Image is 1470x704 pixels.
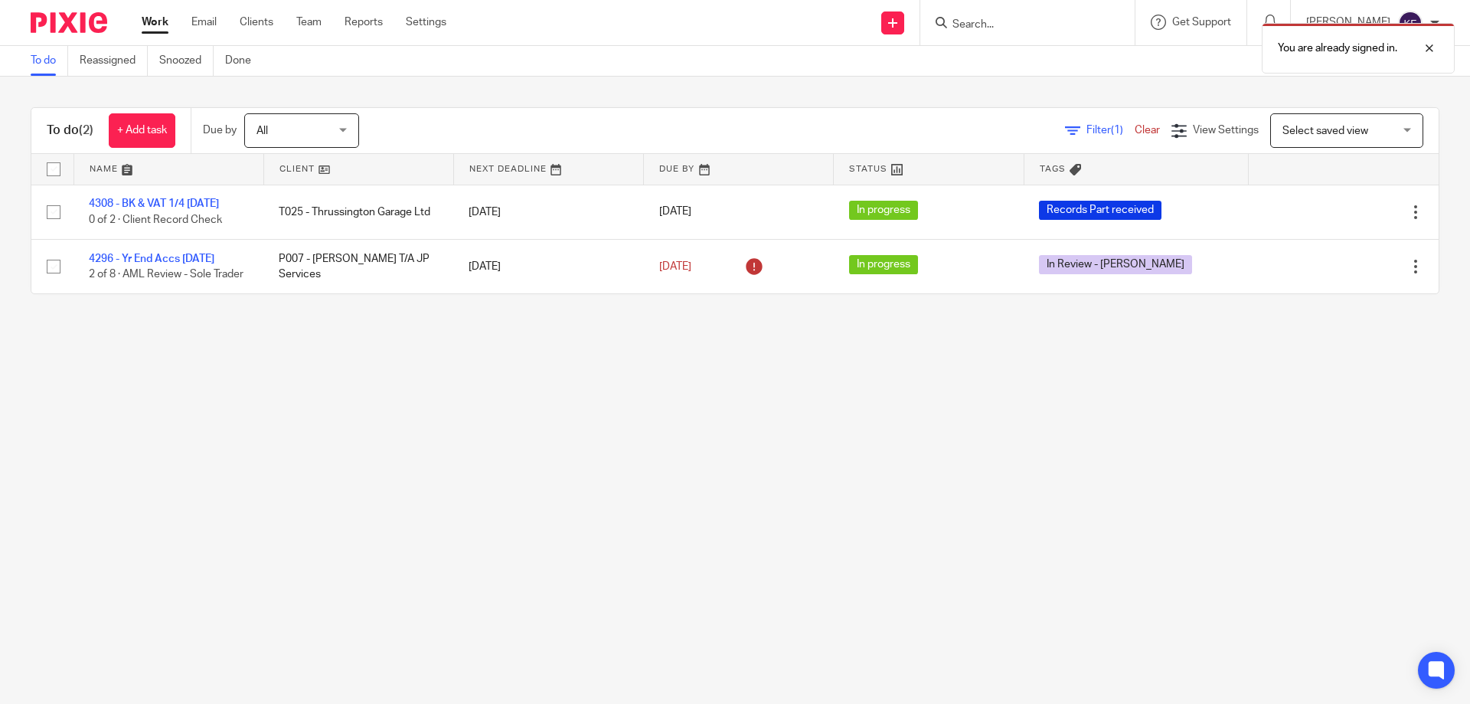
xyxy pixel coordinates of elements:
a: Email [191,15,217,30]
span: All [256,126,268,136]
td: P007 - [PERSON_NAME] T/A JP Services [263,239,453,293]
a: Clients [240,15,273,30]
td: T025 - Thrussington Garage Ltd [263,185,453,239]
span: Tags [1040,165,1066,173]
span: [DATE] [659,261,691,272]
td: [DATE] [453,185,643,239]
span: 0 of 2 · Client Record Check [89,214,222,225]
a: Done [225,46,263,76]
span: In progress [849,255,918,274]
p: You are already signed in. [1278,41,1397,56]
span: Select saved view [1282,126,1368,136]
a: Team [296,15,322,30]
td: [DATE] [453,239,643,293]
a: Reports [345,15,383,30]
a: 4296 - Yr End Accs [DATE] [89,254,214,264]
a: Clear [1135,125,1160,136]
a: 4308 - BK & VAT 1/4 [DATE] [89,198,219,209]
img: Pixie [31,12,107,33]
a: To do [31,46,68,76]
span: View Settings [1193,125,1259,136]
span: (2) [79,124,93,136]
a: Settings [406,15,446,30]
a: + Add task [109,113,175,148]
a: Reassigned [80,46,148,76]
span: 2 of 8 · AML Review - Sole Trader [89,269,243,280]
span: In progress [849,201,918,220]
span: (1) [1111,125,1123,136]
h1: To do [47,123,93,139]
img: svg%3E [1398,11,1423,35]
p: Due by [203,123,237,138]
span: Records Part received [1039,201,1161,220]
a: Work [142,15,168,30]
a: Snoozed [159,46,214,76]
span: Filter [1086,125,1135,136]
span: In Review - [PERSON_NAME] [1039,255,1192,274]
span: [DATE] [659,207,691,218]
